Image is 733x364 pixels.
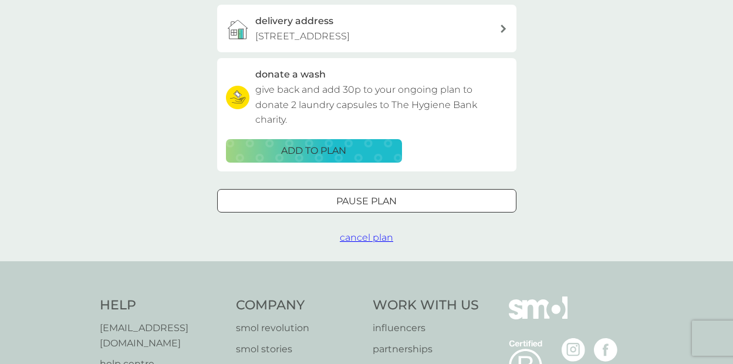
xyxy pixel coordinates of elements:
button: cancel plan [340,230,393,245]
p: give back and add 30p to your ongoing plan to donate 2 laundry capsules to The Hygiene Bank charity. [255,82,508,127]
button: ADD TO PLAN [226,139,402,163]
p: ADD TO PLAN [281,143,346,159]
a: [EMAIL_ADDRESS][DOMAIN_NAME] [100,321,225,350]
a: smol stories [236,342,361,357]
a: influencers [373,321,479,336]
img: smol [509,296,568,336]
span: cancel plan [340,232,393,243]
a: partnerships [373,342,479,357]
h4: Company [236,296,361,315]
a: smol revolution [236,321,361,336]
h3: donate a wash [255,67,326,82]
h4: Help [100,296,225,315]
p: Pause plan [336,194,397,209]
p: [STREET_ADDRESS] [255,29,350,44]
a: delivery address[STREET_ADDRESS] [217,5,516,52]
h3: delivery address [255,14,333,29]
img: visit the smol Instagram page [562,338,585,362]
button: Pause plan [217,189,516,213]
h4: Work With Us [373,296,479,315]
img: visit the smol Facebook page [594,338,617,362]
